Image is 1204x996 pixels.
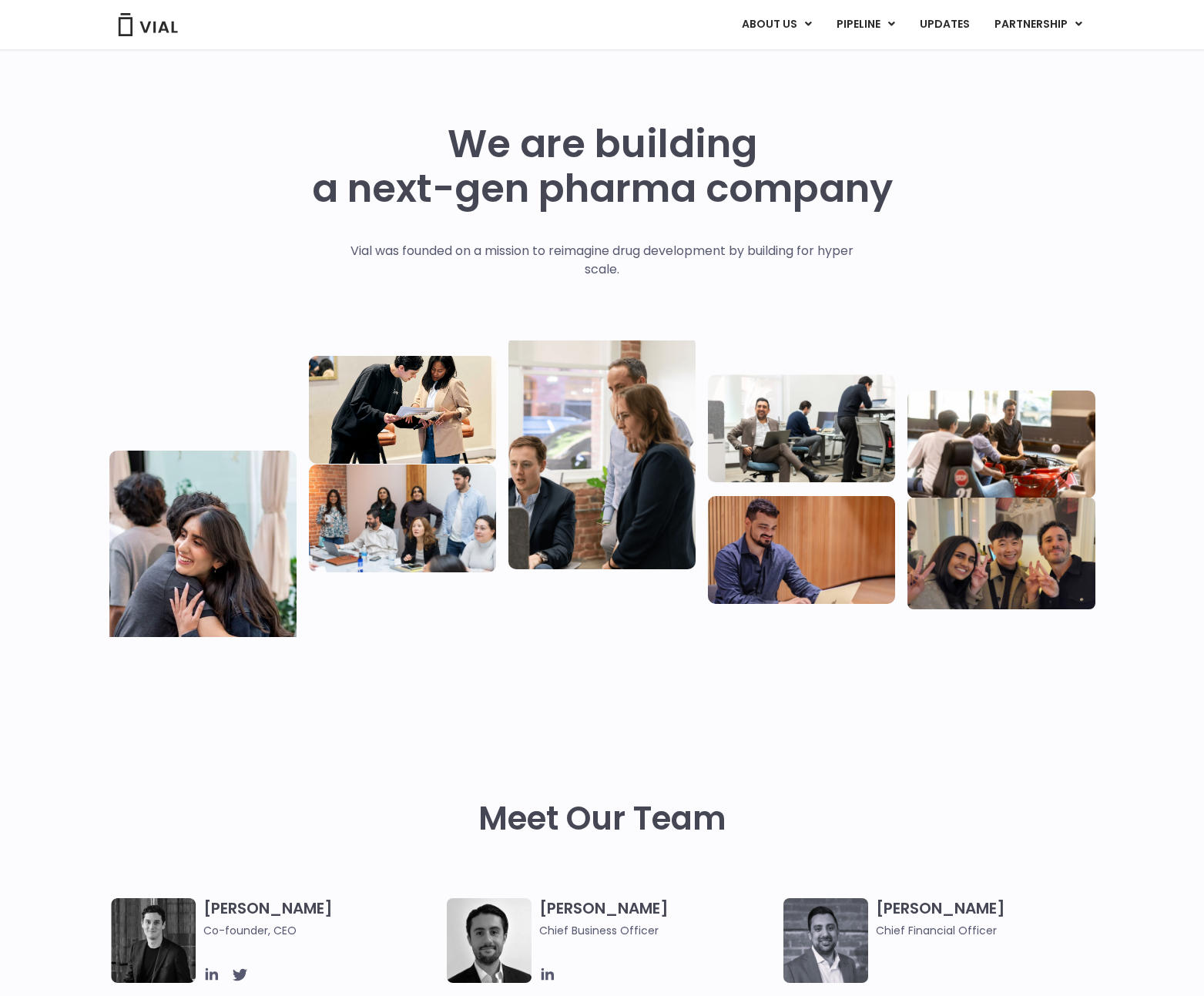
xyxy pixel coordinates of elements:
img: Group of 3 people smiling holding up the peace sign [907,498,1095,609]
a: PIPELINEMenu Toggle [824,12,907,38]
a: UPDATES [907,12,981,38]
img: Two people looking at a paper talking. [309,356,496,464]
span: Chief Financial Officer [876,922,1112,939]
h3: [PERSON_NAME] [203,898,440,939]
a: PARTNERSHIPMenu Toggle [982,12,1095,38]
img: Group of three people standing around a computer looking at the screen [508,337,696,569]
h1: We are building a next-gen pharma company [312,122,893,211]
img: Headshot of smiling man named Samir [783,898,868,983]
h2: Meet Our Team [478,800,726,837]
h3: [PERSON_NAME] [539,898,776,939]
img: Eight people standing and sitting in an office [309,464,496,572]
span: Co-founder, CEO [203,922,440,939]
img: A black and white photo of a man in a suit holding a vial. [447,898,532,983]
h3: [PERSON_NAME] [876,898,1112,939]
img: A black and white photo of a man in a suit attending a Summit. [111,898,196,983]
img: Vial Logo [117,13,179,36]
a: ABOUT USMenu Toggle [729,12,823,38]
img: Vial Life [109,451,297,683]
img: Man working at a computer [708,496,895,604]
img: Three people working in an office [708,374,895,482]
p: Vial was founded on a mission to reimagine drug development by building for hyper scale. [334,242,870,279]
img: Group of people playing whirlyball [907,391,1095,498]
span: Chief Business Officer [539,922,776,939]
